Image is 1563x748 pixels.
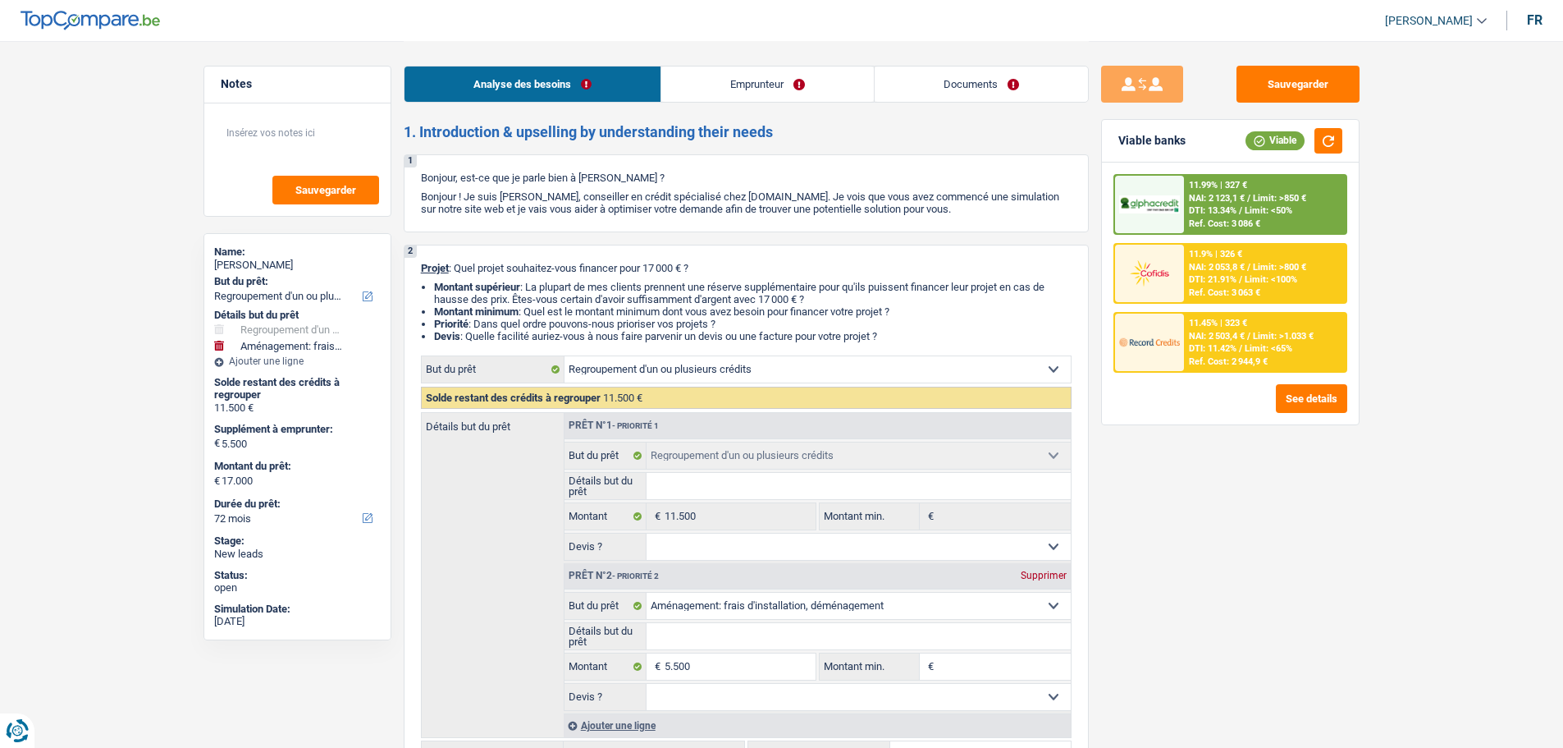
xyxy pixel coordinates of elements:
span: Limit: <65% [1245,343,1292,354]
div: Solde restant des crédits à regrouper [214,376,381,402]
div: Stage: [214,535,381,548]
label: But du prêt [564,443,647,469]
div: 1 [404,155,417,167]
label: Montant [564,503,647,530]
a: Analyse des besoins [404,67,660,102]
div: Ajouter une ligne [564,714,1071,737]
div: Status: [214,569,381,582]
span: / [1239,343,1242,354]
label: Devis ? [564,534,647,560]
span: NAI: 2 053,8 € [1189,262,1245,273]
div: 11.45% | 323 € [1189,318,1247,328]
div: Ref. Cost: 3 086 € [1189,218,1260,229]
strong: Montant minimum [434,305,519,318]
div: [DATE] [214,615,381,628]
div: Ref. Cost: 3 063 € [1189,287,1260,298]
img: TopCompare Logo [21,11,160,30]
span: NAI: 2 503,4 € [1189,331,1245,342]
p: Bonjour ! Je suis [PERSON_NAME], conseiller en crédit spécialisé chez [DOMAIN_NAME]. Je vois que ... [421,190,1072,215]
span: € [214,475,220,488]
label: Devis ? [564,684,647,710]
div: Simulation Date: [214,603,381,616]
button: Sauvegarder [272,176,379,204]
span: Sauvegarder [295,185,356,195]
span: Devis [434,330,460,342]
span: 11.500 € [603,392,642,404]
p: Bonjour, est-ce que je parle bien à [PERSON_NAME] ? [421,172,1072,184]
button: Sauvegarder [1236,66,1360,103]
div: New leads [214,548,381,561]
li: : Quelle facilité auriez-vous à nous faire parvenir un devis ou une facture pour votre projet ? [434,330,1072,342]
div: 11.9% | 326 € [1189,249,1242,259]
strong: Priorité [434,318,468,330]
img: Record Credits [1119,327,1180,357]
li: : Dans quel ordre pouvons-nous prioriser vos projets ? [434,318,1072,330]
label: Montant [564,654,647,680]
span: € [647,654,665,680]
span: - Priorité 1 [612,421,659,430]
div: Prêt n°2 [564,571,663,581]
h5: Notes [221,77,374,91]
h2: 1. Introduction & upselling by understanding their needs [404,123,1089,141]
span: Limit: >850 € [1253,193,1306,204]
span: - Priorité 2 [612,571,659,581]
span: DTI: 11.42% [1189,343,1236,354]
a: Emprunteur [661,67,874,102]
span: Projet [421,262,449,274]
div: Viable banks [1118,134,1186,148]
div: Supprimer [1017,571,1071,581]
div: open [214,581,381,594]
span: € [920,654,938,680]
span: Solde restant des crédits à regrouper [426,392,601,404]
span: NAI: 2 123,1 € [1189,193,1245,204]
li: : La plupart de mes clients prennent une réserve supplémentaire pour qu'ils puissent financer leu... [434,281,1072,305]
img: Cofidis [1119,258,1180,288]
label: Durée du prêt: [214,498,377,511]
label: But du prêt [422,356,564,383]
div: Détails but du prêt [214,309,381,322]
span: / [1247,331,1250,342]
button: See details [1276,384,1347,413]
span: / [1247,193,1250,204]
a: [PERSON_NAME] [1372,7,1487,34]
label: Montant min. [820,654,920,680]
p: : Quel projet souhaitez-vous financer pour 17 000 € ? [421,262,1072,274]
span: DTI: 21.91% [1189,274,1236,285]
span: Limit: >1.033 € [1253,331,1314,342]
img: AlphaCredit [1119,195,1180,214]
label: Détails but du prêt [564,473,647,499]
span: / [1239,205,1242,216]
label: Montant min. [820,503,920,530]
span: / [1247,262,1250,273]
span: Limit: <100% [1245,274,1297,285]
div: Prêt n°1 [564,420,663,431]
span: € [647,503,665,530]
div: Ajouter une ligne [214,356,381,367]
span: DTI: 13.34% [1189,205,1236,216]
span: € [920,503,938,530]
div: 11.500 € [214,402,381,415]
span: Limit: >800 € [1253,262,1306,273]
label: But du prêt: [214,275,377,288]
div: [PERSON_NAME] [214,259,381,272]
div: 2 [404,246,417,258]
div: Ref. Cost: 2 944,9 € [1189,356,1268,367]
li: : Quel est le montant minimum dont vous avez besoin pour financer votre projet ? [434,305,1072,318]
span: [PERSON_NAME] [1385,14,1473,28]
strong: Montant supérieur [434,281,520,293]
label: But du prêt [564,593,647,619]
a: Documents [875,67,1088,102]
div: fr [1527,12,1542,28]
div: Viable [1245,131,1305,149]
label: Détails but du prêt [422,413,564,432]
span: / [1239,274,1242,285]
span: € [214,437,220,450]
div: 11.99% | 327 € [1189,180,1247,190]
label: Montant du prêt: [214,460,377,473]
label: Détails but du prêt [564,623,647,649]
div: Name: [214,246,381,259]
label: Supplément à emprunter: [214,423,377,436]
span: Limit: <50% [1245,205,1292,216]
